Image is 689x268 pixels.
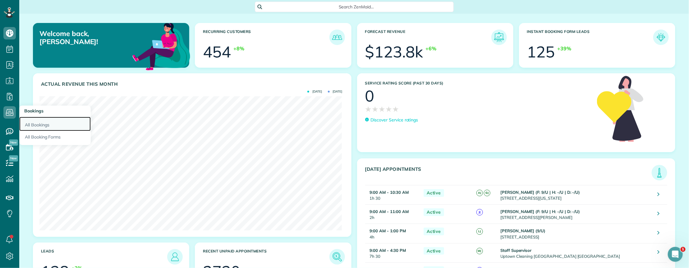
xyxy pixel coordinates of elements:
[500,228,545,233] strong: [PERSON_NAME] (9/U)
[370,228,406,233] strong: 9:00 AM - 1:00 PM
[424,247,444,255] span: Active
[392,104,399,115] span: ★
[668,247,683,262] iframe: Intercom live chat
[331,251,343,263] img: icon_unpaid_appointments-47b8ce3997adf2238b356f14209ab4cced10bd1f174958f3ca8f1d0dd7fffeee.png
[499,243,653,262] td: Uptown Cleaning [GEOGRAPHIC_DATA] [GEOGRAPHIC_DATA]
[370,209,409,214] strong: 9:00 AM - 11:00 AM
[203,249,329,265] h3: Recent unpaid appointments
[476,248,483,254] span: M(
[24,108,44,114] span: Bookings
[655,31,667,43] img: icon_form_leads-04211a6a04a5b2264e4ee56bc0799ec3eb69b7e499cbb523a139df1d13a81ae0.png
[424,208,444,216] span: Active
[493,31,505,43] img: icon_forecast_revenue-8c13a41c7ed35a8dcfafea3cbb826a0462acb37728057bba2d056411b612bbbe.png
[41,81,345,87] h3: Actual Revenue this month
[365,224,420,243] td: 4h
[370,248,406,253] strong: 9:00 AM - 4:30 PM
[19,131,91,145] a: All Booking Forms
[365,104,372,115] span: ★
[476,209,483,216] span: J(
[233,45,244,52] div: +8%
[424,189,444,197] span: Active
[425,45,436,52] div: +6%
[558,45,572,52] div: +39%
[19,117,91,131] a: All Bookings
[476,228,483,235] span: L(
[365,30,491,45] h3: Forecast Revenue
[500,209,580,214] strong: [PERSON_NAME] (F: 9/U | H: -/U | D: -/U)
[385,104,392,115] span: ★
[365,243,420,262] td: 7h 30
[131,16,191,76] img: dashboard_welcome-42a62b7d889689a78055ac9021e634bf52bae3f8056760290aed330b23ab8690.png
[203,44,231,60] div: 454
[203,30,329,45] h3: Recurring Customers
[372,104,379,115] span: ★
[9,139,18,146] span: New
[500,190,580,195] strong: [PERSON_NAME] (F: 9/U | H: -/U | D: -/U)
[169,251,181,263] img: icon_leads-1bed01f49abd5b7fead27621c3d59655bb73ed531f8eeb49469d10e621d6b896.png
[499,224,653,243] td: [STREET_ADDRESS]
[365,117,418,123] a: Discover Service ratings
[476,190,483,196] span: A(
[331,31,343,43] img: icon_recurring_customers-cf858462ba22bcd05b5a5880d41d6543d210077de5bb9ebc9590e49fd87d84ed.png
[424,228,444,235] span: Active
[527,30,653,45] h3: Instant Booking Form Leads
[39,30,140,46] p: Welcome back, [PERSON_NAME]!
[328,90,342,93] span: [DATE]
[379,104,385,115] span: ★
[307,90,322,93] span: [DATE]
[365,88,374,104] div: 0
[365,185,420,205] td: 1h 30
[371,117,418,123] p: Discover Service ratings
[500,248,531,253] strong: Staff Supervisor
[370,190,409,195] strong: 9:00 AM - 10:30 AM
[9,155,18,161] span: New
[499,205,653,224] td: [STREET_ADDRESS][PERSON_NAME]
[365,81,591,85] h3: Service Rating score (past 30 days)
[527,44,555,60] div: 125
[365,205,420,224] td: 2h
[365,44,423,60] div: $123.8k
[681,247,686,252] span: 1
[41,249,167,265] h3: Leads
[499,185,653,205] td: [STREET_ADDRESS][US_STATE]
[484,190,490,196] span: G(
[653,166,666,179] img: icon_todays_appointments-901f7ab196bb0bea1936b74009e4eb5ffbc2d2711fa7634e0d609ed5ef32b18b.png
[365,166,652,180] h3: [DATE] Appointments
